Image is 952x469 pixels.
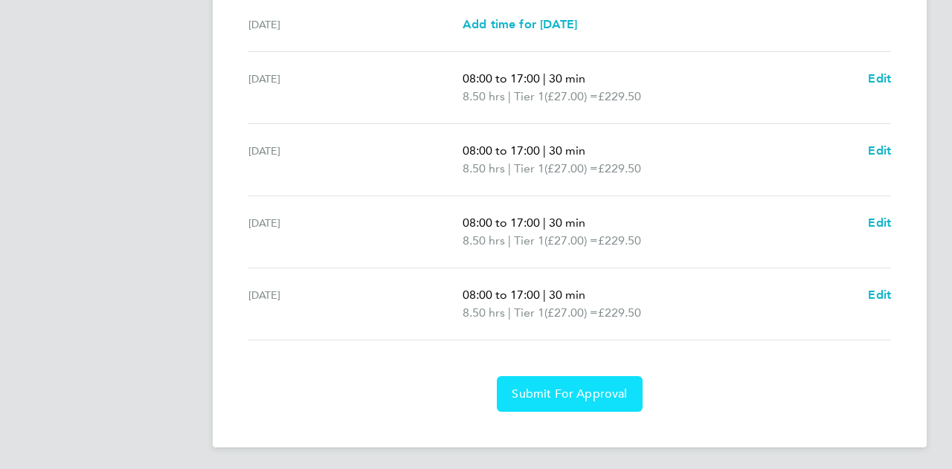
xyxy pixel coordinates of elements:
div: [DATE] [248,286,463,322]
span: | [508,161,511,175]
a: Edit [868,214,891,232]
span: 08:00 to 17:00 [463,288,540,302]
span: Edit [868,71,891,85]
span: 30 min [549,143,585,158]
span: 8.50 hrs [463,161,505,175]
div: [DATE] [248,70,463,106]
span: Tier 1 [514,88,544,106]
span: Submit For Approval [512,386,627,401]
div: [DATE] [248,142,463,178]
span: Edit [868,216,891,230]
span: 08:00 to 17:00 [463,71,540,85]
span: Tier 1 [514,304,544,322]
span: £229.50 [598,89,641,103]
span: | [508,305,511,320]
span: £229.50 [598,233,641,248]
span: Tier 1 [514,232,544,250]
span: 08:00 to 17:00 [463,216,540,230]
span: Edit [868,288,891,302]
span: Add time for [DATE] [463,17,577,31]
a: Add time for [DATE] [463,16,577,33]
span: 30 min [549,216,585,230]
span: | [543,288,546,302]
span: 8.50 hrs [463,233,505,248]
span: 08:00 to 17:00 [463,143,540,158]
span: 8.50 hrs [463,305,505,320]
span: | [543,71,546,85]
span: £229.50 [598,305,641,320]
span: 30 min [549,71,585,85]
span: Edit [868,143,891,158]
span: (£27.00) = [544,89,598,103]
span: (£27.00) = [544,161,598,175]
span: 30 min [549,288,585,302]
span: | [508,233,511,248]
span: (£27.00) = [544,233,598,248]
span: (£27.00) = [544,305,598,320]
span: 8.50 hrs [463,89,505,103]
span: | [543,216,546,230]
span: Tier 1 [514,160,544,178]
div: [DATE] [248,16,463,33]
span: | [543,143,546,158]
div: [DATE] [248,214,463,250]
span: £229.50 [598,161,641,175]
a: Edit [868,142,891,160]
span: | [508,89,511,103]
a: Edit [868,286,891,304]
a: Edit [868,70,891,88]
button: Submit For Approval [497,376,642,412]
